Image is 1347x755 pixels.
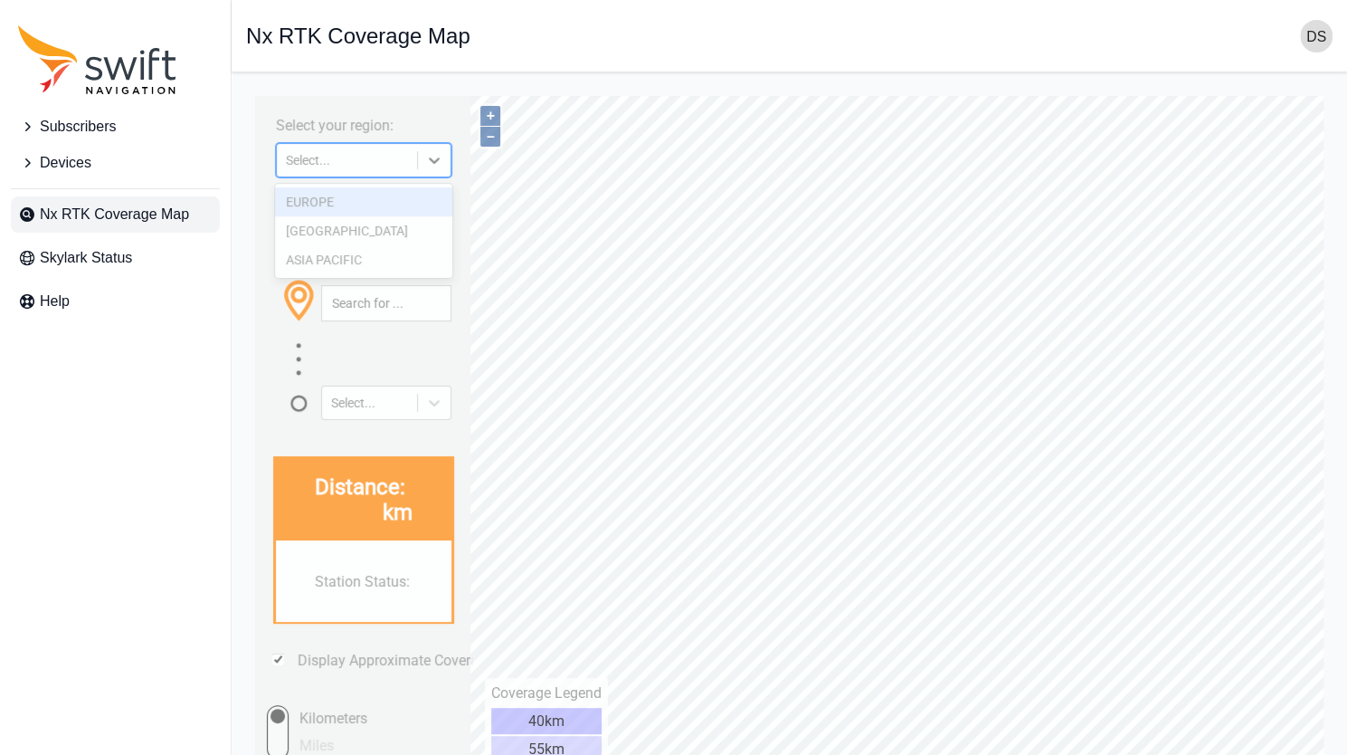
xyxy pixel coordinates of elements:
h1: Nx RTK Coverage Map [246,25,470,47]
span: Subscribers [40,116,116,138]
div: 55km [245,649,356,675]
button: Subscribers [11,109,220,145]
a: Skylark Status [11,240,220,276]
a: Nx RTK Coverage Map [11,196,220,233]
button: Devices [11,145,220,181]
div: Coverage Legend [245,597,356,615]
a: OpenStreetMap [946,702,1015,715]
span: Help [40,291,70,312]
span: Skylark Status [40,247,132,269]
span: Nx RTK Coverage Map [40,204,189,225]
li: © contributors. [938,702,1070,715]
div: 40km [245,621,356,647]
a: Help [11,283,220,320]
img: user photo [1300,20,1333,53]
div: 70km [245,677,356,703]
span: Devices [40,152,91,174]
